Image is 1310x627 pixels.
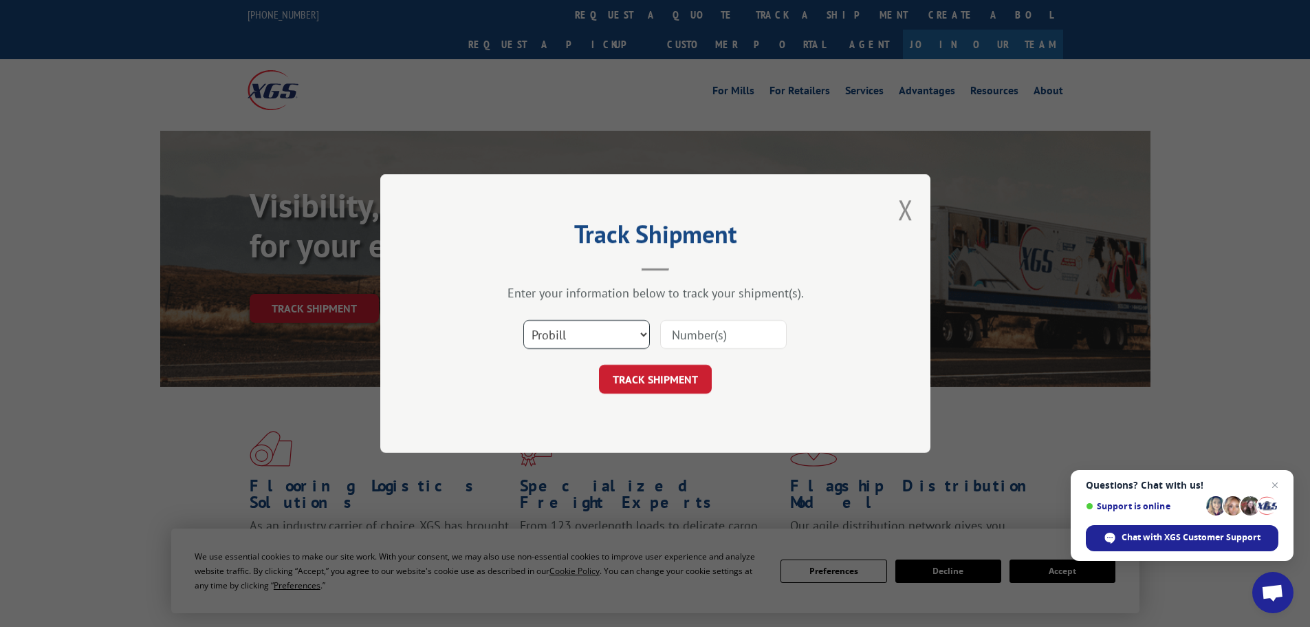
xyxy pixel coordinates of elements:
[1122,531,1260,544] span: Chat with XGS Customer Support
[1267,477,1283,493] span: Close chat
[898,191,913,228] button: Close modal
[1086,480,1278,491] span: Questions? Chat with us!
[1086,525,1278,551] div: Chat with XGS Customer Support
[660,320,787,349] input: Number(s)
[449,285,862,301] div: Enter your information below to track your shipment(s).
[449,224,862,251] h2: Track Shipment
[599,365,712,394] button: TRACK SHIPMENT
[1252,572,1293,613] div: Open chat
[1086,501,1201,511] span: Support is online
